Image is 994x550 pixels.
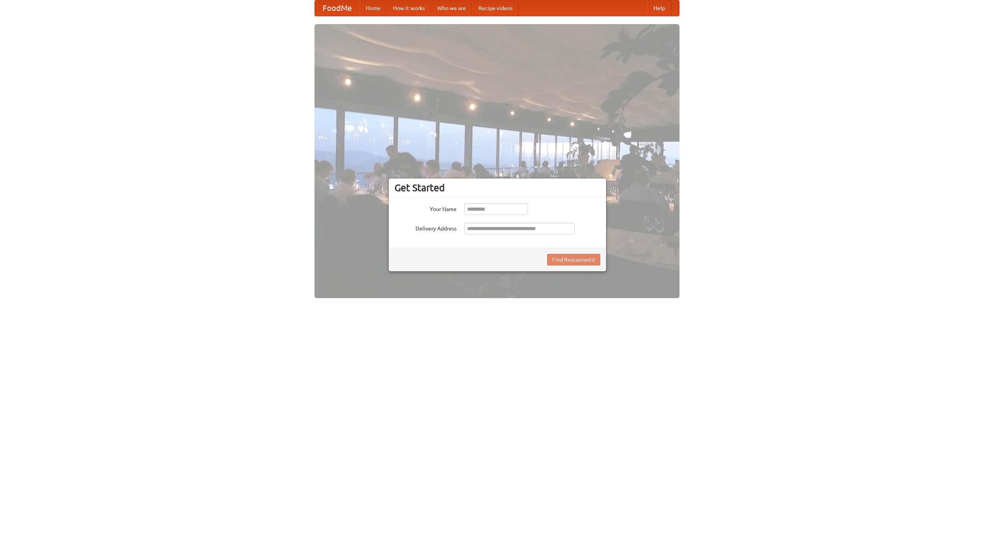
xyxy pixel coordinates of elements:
label: Delivery Address [394,223,457,232]
button: Find Restaurants! [547,254,600,265]
a: Who we are [431,0,472,16]
a: Home [360,0,387,16]
a: How it works [387,0,431,16]
h3: Get Started [394,182,600,194]
label: Your Name [394,203,457,213]
a: FoodMe [315,0,360,16]
a: Help [647,0,671,16]
a: Recipe videos [472,0,519,16]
